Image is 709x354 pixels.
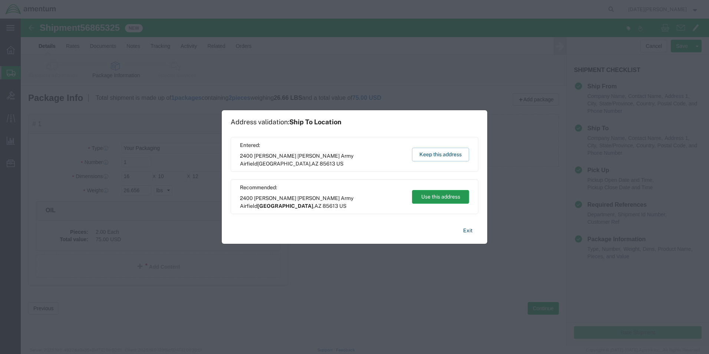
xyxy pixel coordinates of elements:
span: [GEOGRAPHIC_DATA] [257,203,313,209]
span: AZ [314,203,321,209]
button: Use this address [412,190,469,204]
span: US [339,203,346,209]
span: 2400 [PERSON_NAME] [PERSON_NAME] Army Airfield , [240,194,405,210]
span: US [336,161,343,167]
span: 85613 [323,203,338,209]
h1: Address validation: [231,118,342,126]
span: AZ [311,161,319,167]
span: Recommended: [240,184,405,191]
span: [GEOGRAPHIC_DATA] [257,161,310,167]
button: Exit [457,224,478,237]
button: Keep this address [412,148,469,161]
span: Ship To Location [289,118,342,126]
span: Entered: [240,141,405,149]
span: 2400 [PERSON_NAME] [PERSON_NAME] Army Airfield , [240,152,405,168]
span: 85613 [320,161,335,167]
